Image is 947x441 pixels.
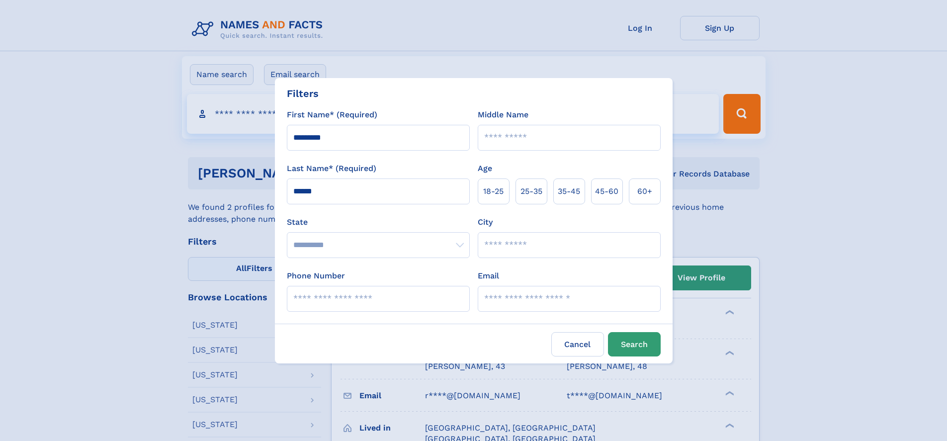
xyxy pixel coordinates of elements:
[551,332,604,356] label: Cancel
[478,270,499,282] label: Email
[478,163,492,175] label: Age
[287,86,319,101] div: Filters
[483,185,504,197] span: 18‑25
[478,109,528,121] label: Middle Name
[520,185,542,197] span: 25‑35
[478,216,493,228] label: City
[287,270,345,282] label: Phone Number
[558,185,580,197] span: 35‑45
[595,185,618,197] span: 45‑60
[287,109,377,121] label: First Name* (Required)
[608,332,661,356] button: Search
[287,216,470,228] label: State
[287,163,376,175] label: Last Name* (Required)
[637,185,652,197] span: 60+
